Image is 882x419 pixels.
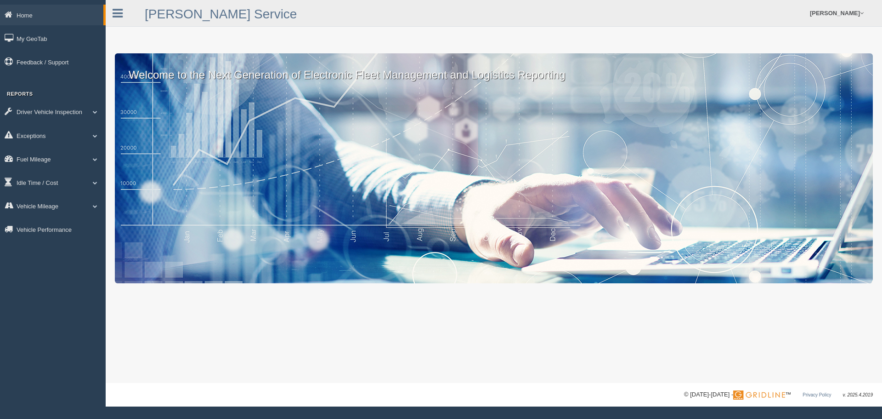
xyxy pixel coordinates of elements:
[115,53,873,83] p: Welcome to the Next Generation of Electronic Fleet Management and Logistics Reporting
[803,392,831,397] a: Privacy Policy
[733,390,785,400] img: Gridline
[145,7,297,21] a: [PERSON_NAME] Service
[684,390,873,400] div: © [DATE]-[DATE] - ™
[843,392,873,397] span: v. 2025.4.2019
